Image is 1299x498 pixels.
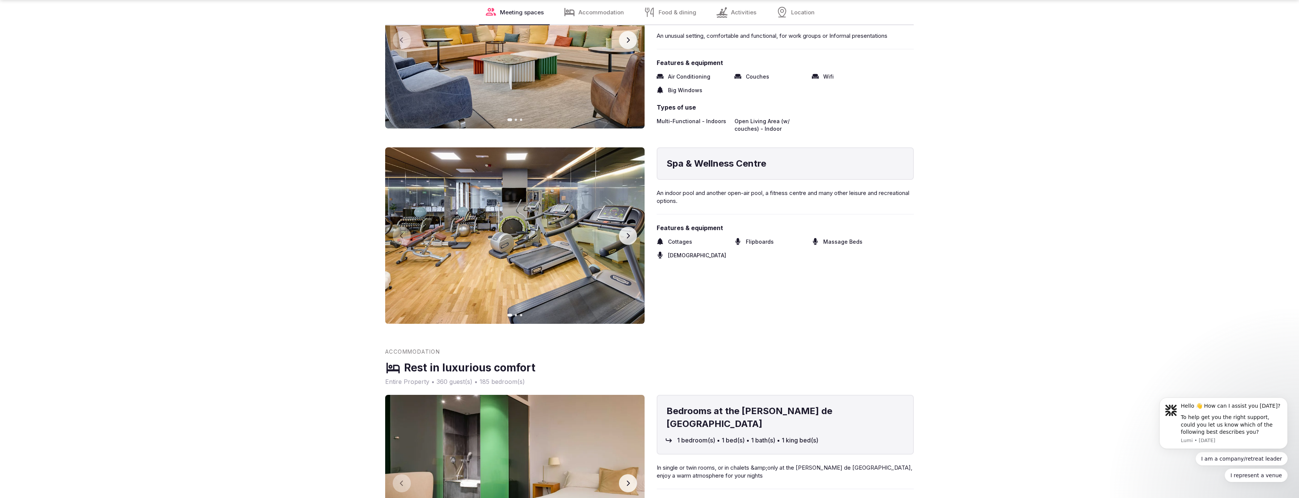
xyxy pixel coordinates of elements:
[385,377,914,386] span: Entire Property • 360 guest(s) • 185 bedroom(s)
[657,59,914,67] span: Features & equipment
[657,103,914,111] span: Types of use
[657,224,914,232] span: Features & equipment
[507,314,512,317] button: Go to slide 1
[579,8,624,16] span: Accommodation
[515,314,517,316] button: Go to slide 2
[666,157,904,170] h4: Spa & Wellness Centre
[677,436,818,444] span: 1 bedroom(s) • 1 bed(s) • 1 bath(s) • 1 king bed(s)
[657,118,726,132] span: Multi-Functional - Indoors
[507,118,512,121] button: Go to slide 1
[823,238,862,246] span: Massage Beds
[823,73,834,80] span: Wifi
[500,8,544,16] span: Meeting spaces
[657,464,912,479] span: In single or twin rooms, or in chalets &amp;only at the [PERSON_NAME] de [GEOGRAPHIC_DATA], enjoy...
[659,8,696,16] span: Food & dining
[515,119,517,121] button: Go to slide 2
[731,8,756,16] span: Activities
[734,118,806,132] span: Open Living Area (w/ couches) - Indoor
[657,189,909,204] span: An indoor pool and another open-air pool, a fitness centre and many other leisure and recreationa...
[668,252,726,259] span: [DEMOGRAPHIC_DATA]
[668,238,692,246] span: Cottages
[657,32,887,39] span: An unusual setting, comfortable and functional, for work groups or Informal presentations
[746,73,769,80] span: Couches
[746,238,774,246] span: Flipboards
[668,87,702,94] span: Big Windows
[668,73,710,80] span: Air Conditioning
[666,405,904,430] h4: Bedrooms at the [PERSON_NAME] de [GEOGRAPHIC_DATA]
[520,119,522,121] button: Go to slide 3
[791,8,815,16] span: Location
[1148,386,1299,494] iframe: Intercom notifications message
[404,360,535,375] h3: Rest in luxurious comfort
[385,147,645,324] img: Gallery image 1
[520,314,522,316] button: Go to slide 3
[385,348,440,356] span: Accommodation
